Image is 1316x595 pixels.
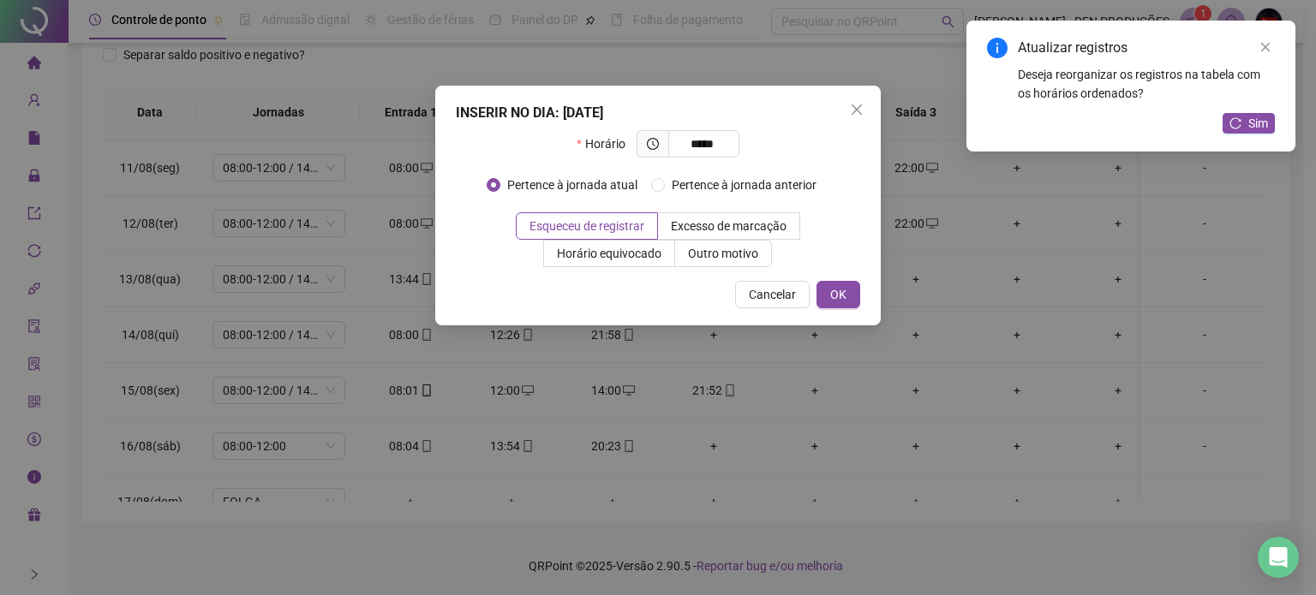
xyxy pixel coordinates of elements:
button: OK [817,281,860,308]
span: reload [1229,117,1241,129]
div: Deseja reorganizar os registros na tabela com os horários ordenados? [1018,65,1275,103]
label: Horário [577,130,636,158]
button: Close [843,96,870,123]
span: clock-circle [647,138,659,150]
span: Excesso de marcação [671,219,787,233]
span: Sim [1248,114,1268,133]
button: Sim [1223,113,1275,134]
div: INSERIR NO DIA : [DATE] [456,103,860,123]
span: Pertence à jornada anterior [665,176,823,194]
span: close [850,103,864,116]
a: Close [1256,38,1275,57]
span: Horário equivocado [557,247,661,260]
span: close [1259,41,1271,53]
div: Open Intercom Messenger [1258,537,1299,578]
span: Pertence à jornada atual [500,176,644,194]
div: Atualizar registros [1018,38,1275,58]
span: Cancelar [749,285,796,304]
span: info-circle [987,38,1008,58]
span: Esqueceu de registrar [529,219,644,233]
button: Cancelar [735,281,810,308]
span: Outro motivo [688,247,758,260]
span: OK [830,285,846,304]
